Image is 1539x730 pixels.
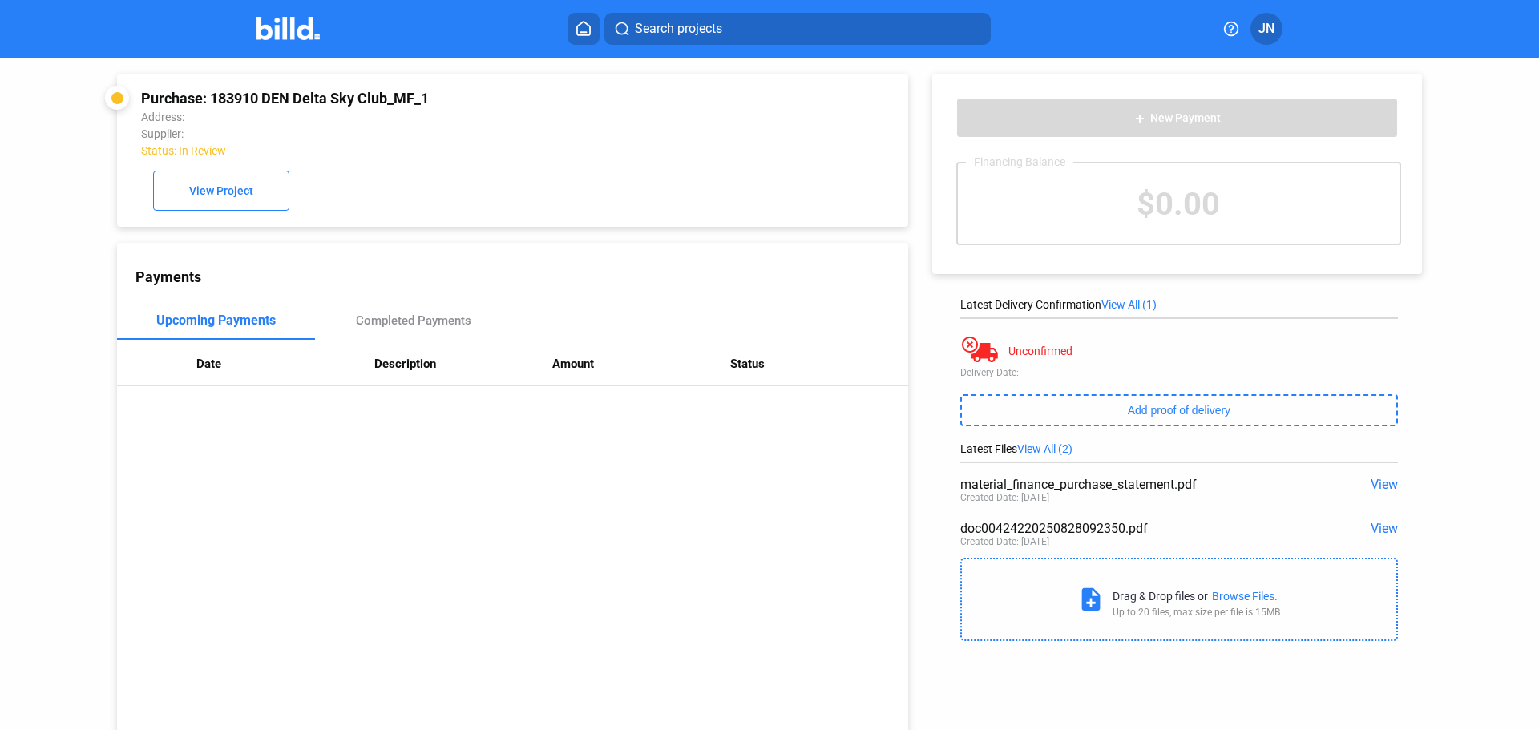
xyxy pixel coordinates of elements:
[958,163,1400,244] div: $0.00
[1017,442,1072,455] span: View All (2)
[1113,590,1208,603] div: Drag & Drop files or
[1258,19,1274,38] span: JN
[135,268,908,285] div: Payments
[196,341,374,386] th: Date
[141,144,735,157] div: Status: In Review
[1150,112,1221,125] span: New Payment
[1371,477,1398,492] span: View
[141,127,735,140] div: Supplier:
[141,90,735,107] div: Purchase: 183910 DEN Delta Sky Club_MF_1
[256,17,320,40] img: Billd Company Logo
[552,341,730,386] th: Amount
[730,341,908,386] th: Status
[189,185,253,198] span: View Project
[960,442,1398,455] div: Latest Files
[1113,607,1280,618] div: Up to 20 files, max size per file is 15MB
[374,341,552,386] th: Description
[1212,590,1278,603] div: Browse Files.
[1371,521,1398,536] span: View
[635,19,722,38] span: Search projects
[966,155,1073,168] div: Financing Balance
[960,521,1311,536] div: doc00424220250828092350.pdf
[156,313,276,328] div: Upcoming Payments
[1008,345,1072,357] div: Unconfirmed
[141,111,735,123] div: Address:
[960,477,1311,492] div: material_finance_purchase_statement.pdf
[1133,112,1146,125] mat-icon: add
[960,367,1398,378] div: Delivery Date:
[1101,298,1157,311] span: View All (1)
[960,492,1049,503] div: Created Date: [DATE]
[356,313,471,328] div: Completed Payments
[960,536,1049,547] div: Created Date: [DATE]
[1077,586,1105,613] mat-icon: note_add
[1128,404,1230,417] span: Add proof of delivery
[960,298,1398,311] div: Latest Delivery Confirmation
